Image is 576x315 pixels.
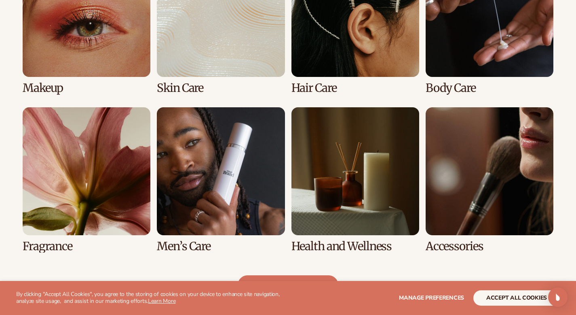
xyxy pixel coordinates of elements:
span: Manage preferences [399,294,464,302]
div: 7 / 8 [291,107,419,253]
a: Learn More [148,297,175,305]
a: view full catalog [238,275,338,295]
div: 6 / 8 [157,107,285,253]
h3: Skin Care [157,82,285,94]
h3: Hair Care [291,82,419,94]
div: Open Intercom Messenger [548,287,568,307]
button: Manage preferences [399,290,464,306]
button: accept all cookies [473,290,560,306]
h3: Makeup [23,82,150,94]
h3: Body Care [426,82,553,94]
p: By clicking "Accept All Cookies", you agree to the storing of cookies on your device to enhance s... [16,291,298,305]
div: 8 / 8 [426,107,553,253]
div: 5 / 8 [23,107,150,253]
